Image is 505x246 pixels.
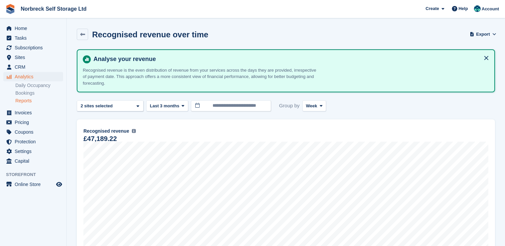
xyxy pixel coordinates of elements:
a: menu [3,137,63,146]
h2: Recognised revenue over time [92,30,208,39]
img: icon-info-grey-7440780725fd019a000dd9b08b2336e03edf1995a4989e88bcd33f0948082b44.svg [132,129,136,133]
button: Export [471,29,495,40]
span: Last 3 months [150,103,179,109]
span: Coupons [15,127,55,137]
span: Protection [15,137,55,146]
span: Account [482,6,499,12]
img: Sally King [474,5,481,12]
span: Subscriptions [15,43,55,52]
button: Last 3 months [146,100,188,111]
button: Week [302,100,326,111]
a: menu [3,62,63,72]
span: Settings [15,147,55,156]
span: Recognised revenue [83,128,129,135]
a: Daily Occupancy [15,82,63,89]
span: Week [306,103,317,109]
a: menu [3,33,63,43]
a: menu [3,118,63,127]
span: Group by [279,100,300,111]
p: Recognised revenue is the even distribution of revenue from your services across the days they ar... [83,67,316,87]
h4: Analyse your revenue [91,55,489,63]
a: menu [3,72,63,81]
a: menu [3,127,63,137]
a: Norbreck Self Storage Ltd [18,3,89,14]
span: Pricing [15,118,55,127]
a: menu [3,108,63,117]
span: Invoices [15,108,55,117]
div: 2 sites selected [79,103,115,109]
a: menu [3,43,63,52]
span: Storefront [6,171,66,178]
div: £47,189.22 [83,136,117,142]
a: menu [3,24,63,33]
a: menu [3,180,63,189]
span: Home [15,24,55,33]
span: Sites [15,53,55,62]
span: Analytics [15,72,55,81]
span: Help [459,5,468,12]
span: Create [426,5,439,12]
a: menu [3,53,63,62]
span: Capital [15,156,55,166]
a: Reports [15,98,63,104]
img: stora-icon-8386f47178a22dfd0bd8f6a31ec36ba5ce8667c1dd55bd0f319d3a0aa187defe.svg [5,4,15,14]
a: Preview store [55,180,63,188]
a: menu [3,156,63,166]
a: Bookings [15,90,63,96]
span: Tasks [15,33,55,43]
span: CRM [15,62,55,72]
span: Online Store [15,180,55,189]
span: Export [476,31,490,38]
a: menu [3,147,63,156]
